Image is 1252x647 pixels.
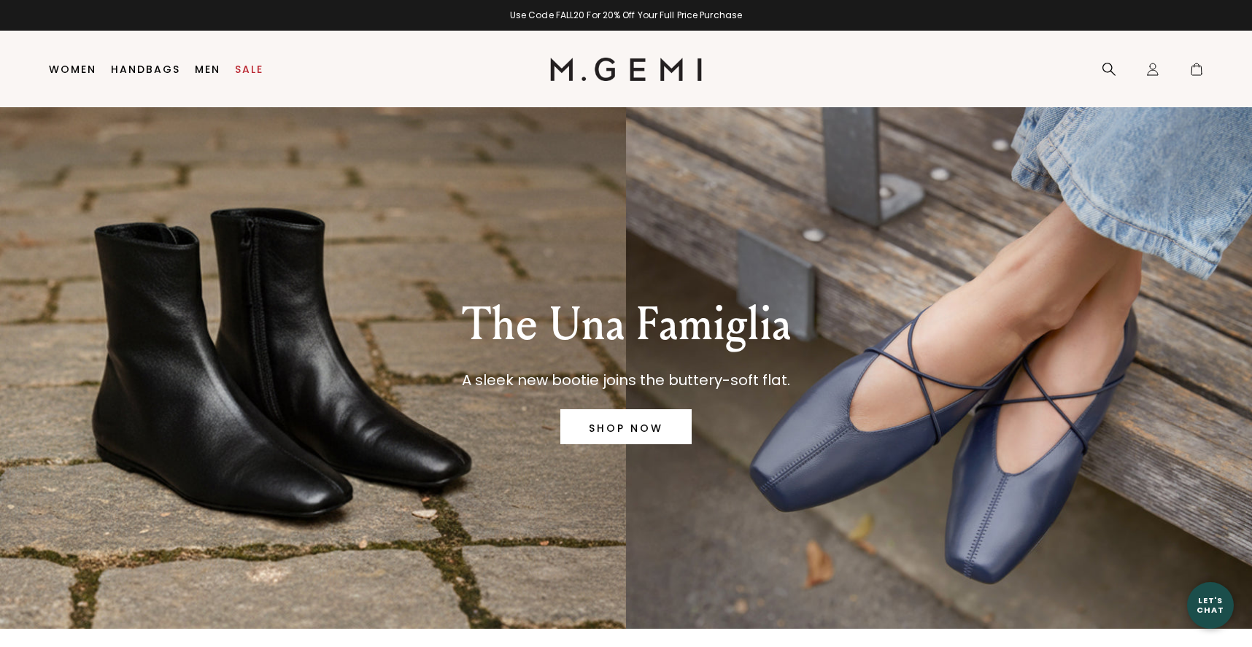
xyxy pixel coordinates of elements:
p: A sleek new bootie joins the buttery-soft flat. [462,368,791,392]
p: The Una Famiglia [462,298,791,351]
a: SHOP NOW [560,409,692,444]
a: Handbags [111,63,180,75]
a: Men [195,63,220,75]
a: Sale [235,63,263,75]
img: M.Gemi [550,58,703,81]
a: Women [49,63,96,75]
div: Let's Chat [1187,596,1234,614]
